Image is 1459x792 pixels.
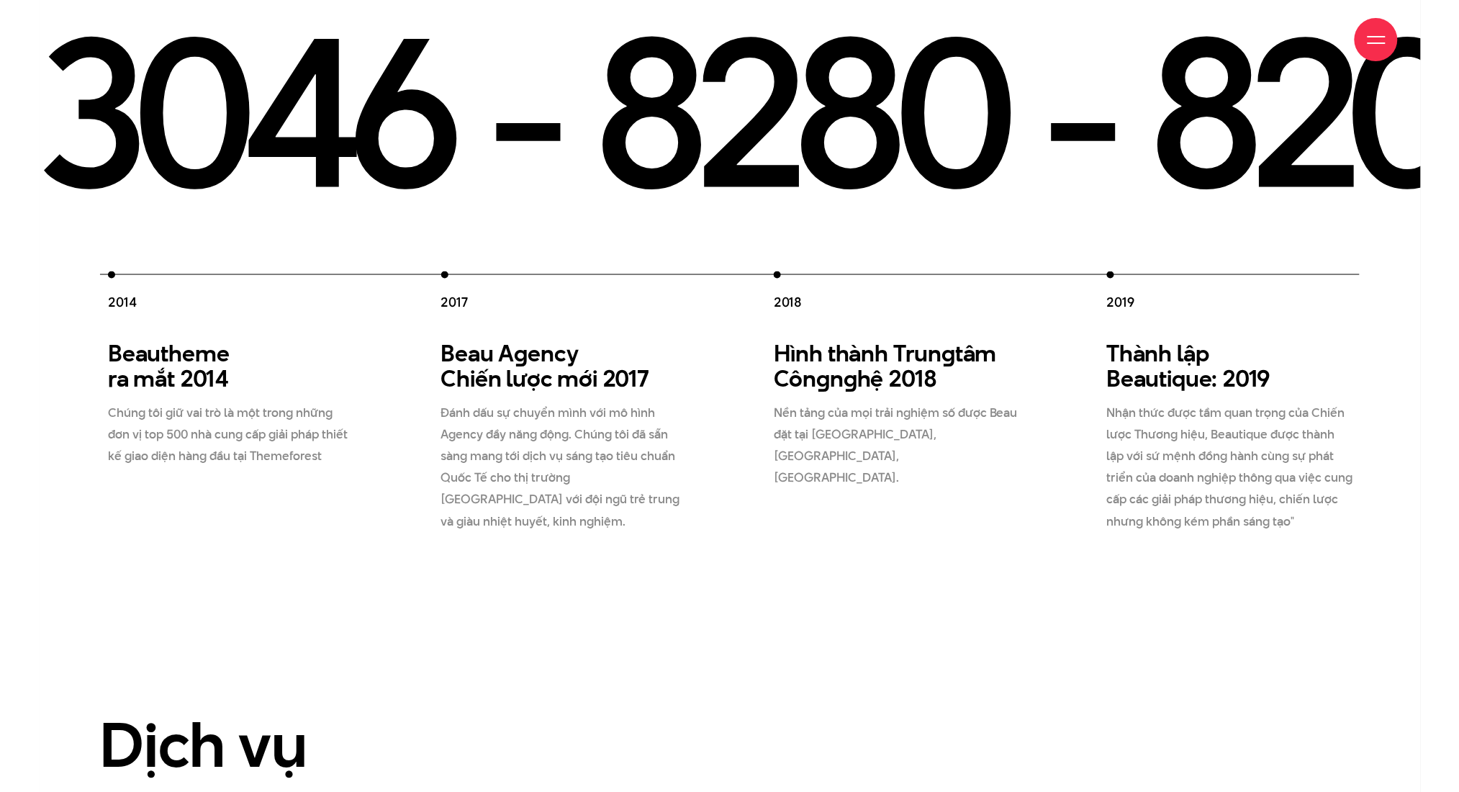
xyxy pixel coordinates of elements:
h3: Beautheme ra mắt 2014 [108,341,356,392]
p: Nhận thức được tầm quan trọng của Chiến lược Thương hiệu, Beautique được thành lập với sứ mệnh đồ... [1107,402,1355,532]
h3: Thành lập Beautique: 2019 [1107,341,1355,392]
h4: 2019 [1107,293,1368,311]
h4: 2018 [774,293,1035,311]
h3: Hình thành Trun tâm Côn n hệ 2018 [774,341,1021,392]
h4: 2017 [441,293,703,311]
h3: Beau A ency Chiến lược mới 2017 [441,341,689,392]
en: g [817,363,831,395]
en: g [514,338,528,370]
p: Đánh dấu sự chuyển mình với mô hình Agency đầy năng động. Chúng tôi đã sẵn sàng mang tới dịch vụ ... [441,402,689,532]
en: g [844,363,857,395]
h2: Dịch vụ [100,713,1360,778]
h4: 2014 [108,293,369,311]
p: Chúng tôi giữ vai trò là một trong những đơn vị top 500 nhà cung cấp giải pháp thiết kế giao diện... [108,402,356,467]
p: Nền tảng của mọi trải nghiệm số được Beau đặt tại [GEOGRAPHIC_DATA], [GEOGRAPHIC_DATA], [GEOGRAPH... [774,402,1021,489]
en: g [941,338,955,370]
